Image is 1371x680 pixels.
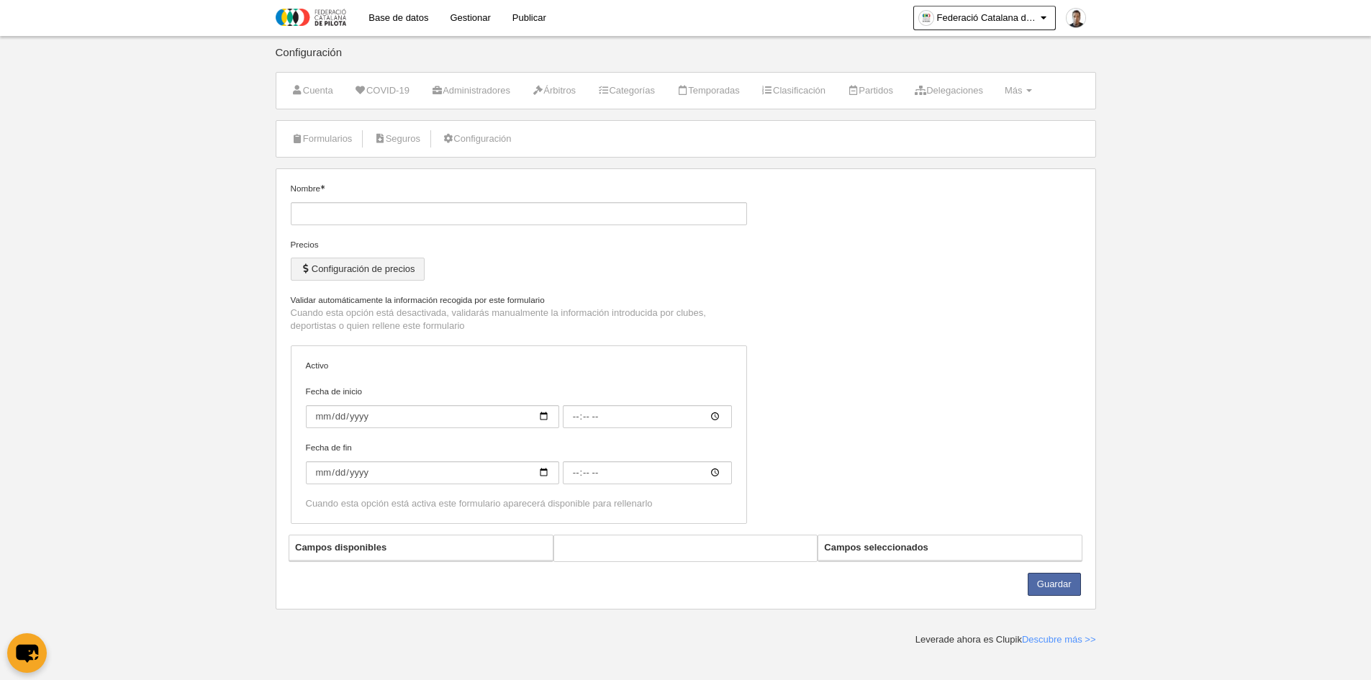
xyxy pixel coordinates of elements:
[913,6,1056,30] a: Federació Catalana de Pilota
[276,47,1096,72] div: Configuración
[306,405,559,428] input: Fecha de inicio
[306,359,732,372] label: Activo
[669,80,748,101] a: Temporadas
[1067,9,1085,27] img: Pa7rUElv1kqe.30x30.jpg
[291,182,747,225] label: Nombre
[320,185,325,189] i: Obligatorio
[524,80,584,101] a: Árbitros
[291,294,747,307] label: Validar automáticamente la información recogida por este formulario
[347,80,417,101] a: COVID-19
[291,238,747,251] div: Precios
[434,128,519,150] a: Configuración
[7,633,47,673] button: chat-button
[563,461,732,484] input: Fecha de fin
[306,497,732,510] div: Cuando esta opción está activa este formulario aparecerá disponible para rellenarlo
[306,385,732,428] label: Fecha de inicio
[291,202,747,225] input: Nombre
[1022,634,1096,645] a: Descubre más >>
[839,80,901,101] a: Partidos
[937,11,1038,25] span: Federació Catalana de Pilota
[919,11,933,25] img: OameYsTrywk4.30x30.jpg
[563,405,732,428] input: Fecha de inicio
[284,80,341,101] a: Cuenta
[276,9,346,26] img: Federació Catalana de Pilota
[423,80,518,101] a: Administradores
[997,80,1040,101] a: Más
[306,441,732,484] label: Fecha de fin
[291,307,747,332] p: Cuando esta opción está desactivada, validarás manualmente la información introducida por clubes,...
[306,461,559,484] input: Fecha de fin
[284,128,361,150] a: Formularios
[1005,85,1023,96] span: Más
[915,633,1096,646] div: Leverade ahora es Clupik
[907,80,991,101] a: Delegaciones
[754,80,833,101] a: Clasificación
[289,535,553,561] th: Campos disponibles
[1028,573,1081,596] button: Guardar
[589,80,663,101] a: Categorías
[366,128,428,150] a: Seguros
[818,535,1082,561] th: Campos seleccionados
[291,258,425,281] button: Configuración de precios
